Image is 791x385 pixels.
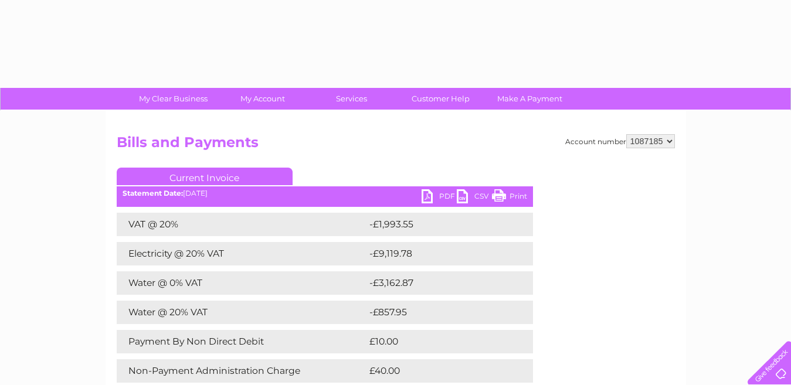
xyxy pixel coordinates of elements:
a: PDF [422,189,457,206]
td: Non-Payment Administration Charge [117,359,366,383]
td: £40.00 [366,359,510,383]
td: Electricity @ 20% VAT [117,242,366,265]
td: £10.00 [366,330,509,353]
td: Payment By Non Direct Debit [117,330,366,353]
a: Customer Help [392,88,489,110]
td: -£3,162.87 [366,271,515,295]
a: Make A Payment [481,88,578,110]
td: -£1,993.55 [366,213,515,236]
a: Services [303,88,400,110]
td: -£857.95 [366,301,513,324]
td: VAT @ 20% [117,213,366,236]
a: CSV [457,189,492,206]
a: Print [492,189,527,206]
a: My Account [214,88,311,110]
h2: Bills and Payments [117,134,675,156]
div: [DATE] [117,189,533,197]
td: Water @ 0% VAT [117,271,366,295]
td: -£9,119.78 [366,242,515,265]
a: My Clear Business [125,88,222,110]
div: Account number [565,134,675,148]
b: Statement Date: [123,189,183,197]
td: Water @ 20% VAT [117,301,366,324]
a: Current Invoice [117,168,293,185]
